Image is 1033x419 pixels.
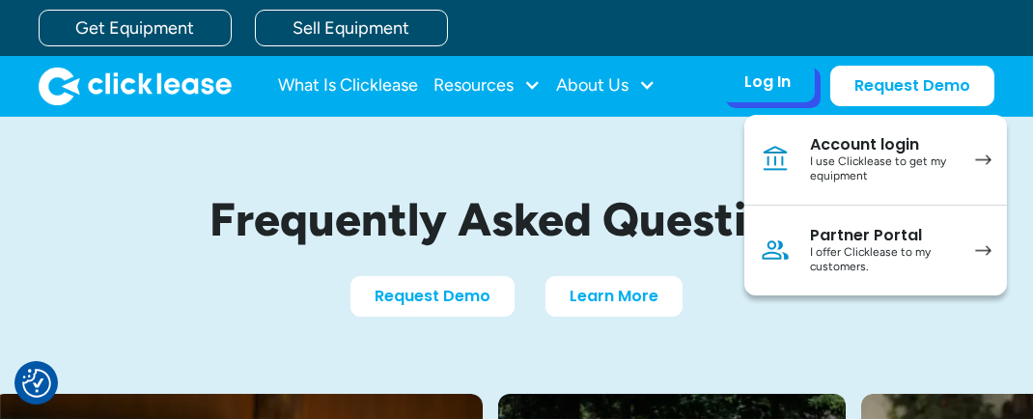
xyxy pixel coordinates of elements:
div: Log In [744,72,791,92]
img: Revisit consent button [22,369,51,398]
h1: Frequently Asked Questions [63,194,970,245]
a: Partner PortalI offer Clicklease to my customers. [744,206,1007,295]
a: Request Demo [350,276,515,317]
a: Account loginI use Clicklease to get my equipment [744,115,1007,206]
img: Clicklease logo [39,67,232,105]
div: Resources [433,67,541,105]
img: arrow [975,245,991,256]
a: Request Demo [830,66,994,106]
a: home [39,67,232,105]
div: I use Clicklease to get my equipment [810,154,956,184]
div: I offer Clicklease to my customers. [810,245,956,275]
div: Account login [810,135,956,154]
img: arrow [975,154,991,165]
div: About Us [556,67,656,105]
a: Learn More [545,276,683,317]
button: Consent Preferences [22,369,51,398]
nav: Log In [744,115,1007,295]
div: Partner Portal [810,226,956,245]
a: What Is Clicklease [278,67,418,105]
a: Get Equipment [39,10,232,46]
a: Sell Equipment [255,10,448,46]
img: Bank icon [760,144,791,175]
img: Person icon [760,235,791,265]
